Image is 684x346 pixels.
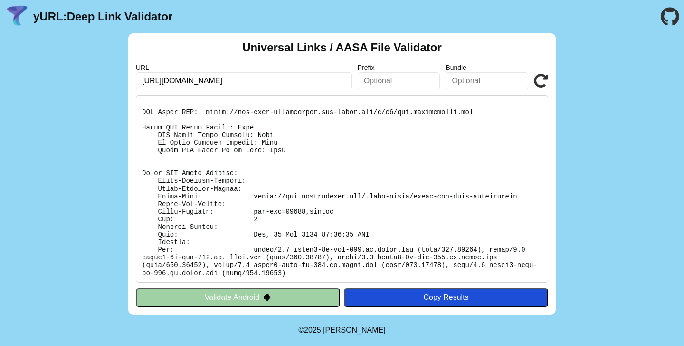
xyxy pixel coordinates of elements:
[136,288,340,306] button: Validate Android
[136,95,548,283] pre: Lorem ipsu do: sitam://con.adipiscinge.sed/.doei-tempo/incid-utl-etdo-magnaaliqua En Adminimv: Qu...
[304,326,321,334] span: 2025
[242,41,442,54] h2: Universal Links / AASA File Validator
[344,288,548,306] button: Copy Results
[446,72,528,89] input: Optional
[358,72,440,89] input: Optional
[136,72,352,89] input: Required
[349,293,543,302] div: Copy Results
[358,64,440,71] label: Prefix
[5,4,29,29] img: yURL Logo
[298,315,385,346] footer: ©
[263,293,271,301] img: droidIcon.svg
[446,64,528,71] label: Bundle
[323,326,386,334] a: Michael Ibragimchayev's Personal Site
[136,64,352,71] label: URL
[33,10,172,23] a: yURL:Deep Link Validator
